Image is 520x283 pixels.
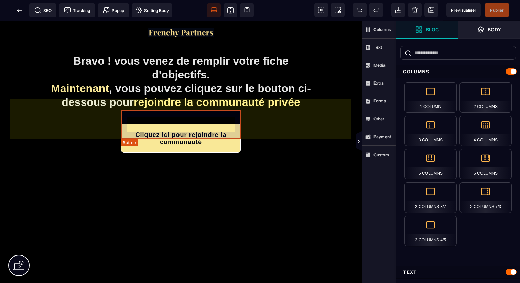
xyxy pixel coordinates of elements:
span: View components [314,3,328,17]
div: 1 Column [404,82,457,113]
span: Open Blocks [396,21,458,39]
strong: Forms [373,98,386,104]
img: f2a3730b544469f405c58ab4be6274e8_Capture_d%E2%80%99e%CC%81cran_2025-09-01_a%CC%80_20.57.27.png [148,8,214,17]
span: Open Layer Manager [458,21,520,39]
div: 3 Columns [404,116,457,146]
strong: Payment [373,134,391,139]
div: 2 Columns 4/5 [404,216,457,246]
div: 2 Columns 7/3 [459,182,512,213]
strong: Other [373,116,384,121]
strong: Columns [373,27,391,32]
span: Setting Body [135,7,169,14]
strong: Text [373,45,382,50]
span: Tracking [64,7,90,14]
button: Cliquez ici pour rejoindre la communauté [121,103,240,132]
strong: Extra [373,80,384,86]
span: SEO [34,7,52,14]
span: Previsualiser [451,8,476,13]
span: Screenshot [331,3,345,17]
strong: Media [373,63,386,68]
div: 6 Columns [459,149,512,179]
span: Preview [446,3,481,17]
strong: Custom [373,152,389,157]
div: 2 Columns [459,82,512,113]
span: Popup [103,7,124,14]
div: 4 Columns [459,116,512,146]
div: Columns [396,65,520,78]
h1: Bravo ! vous venez de remplir votre fiche d'objectifs. , vous pouvez cliquez sur le bouton ci-des... [45,30,316,92]
div: 2 Columns 3/7 [404,182,457,213]
div: 5 Columns [404,149,457,179]
strong: Body [488,27,501,32]
div: Text [396,266,520,279]
span: Publier [490,8,504,13]
strong: Bloc [426,27,439,32]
